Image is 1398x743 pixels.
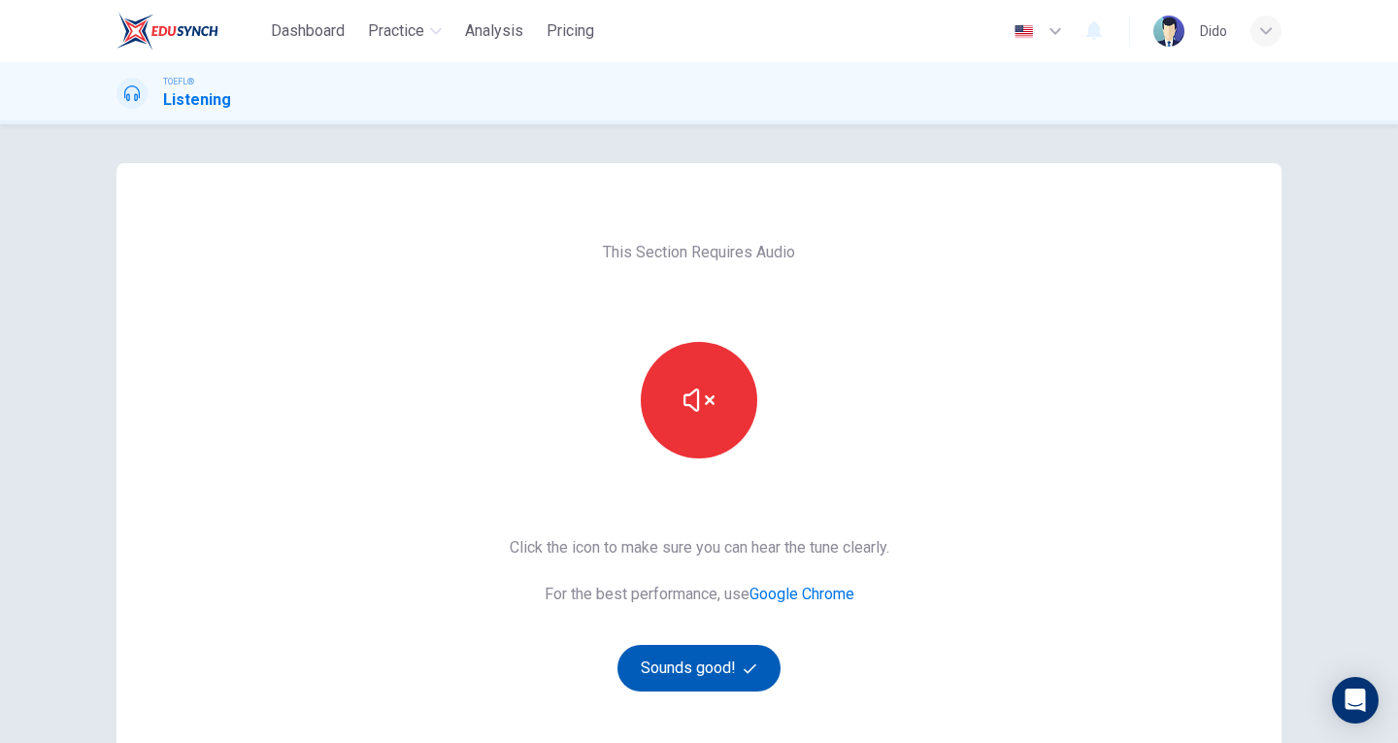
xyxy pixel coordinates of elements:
span: For the best performance, use [510,583,889,606]
a: Google Chrome [749,585,854,603]
img: Profile picture [1153,16,1184,47]
span: Practice [368,19,424,43]
span: Analysis [465,19,523,43]
a: EduSynch logo [116,12,263,51]
img: EduSynch logo [116,12,218,51]
span: Click the icon to make sure you can hear the tune clearly. [510,536,889,559]
button: Pricing [539,14,602,49]
div: Dido [1200,19,1227,43]
span: This Section Requires Audio [603,241,795,264]
h1: Listening [163,88,231,112]
button: Dashboard [263,14,352,49]
span: TOEFL® [163,75,194,88]
button: Analysis [457,14,531,49]
img: en [1012,24,1036,39]
button: Sounds good! [617,645,781,692]
span: Pricing [547,19,594,43]
button: Practice [360,14,449,49]
div: Open Intercom Messenger [1332,677,1379,724]
span: Dashboard [271,19,345,43]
